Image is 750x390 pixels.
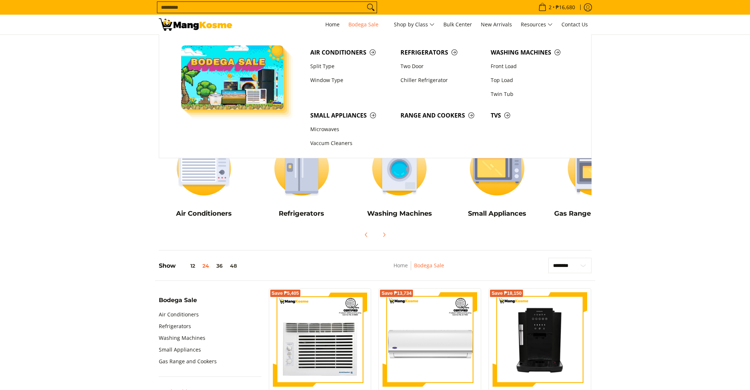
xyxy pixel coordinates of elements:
span: Home [325,21,340,28]
a: Shop by Class [390,15,438,34]
span: Bodega Sale [348,20,385,29]
img: Air Conditioners [159,134,249,202]
a: Refrigerators Refrigerators [256,134,347,223]
img: Bodega Sale [181,45,284,109]
img: Washing Machines [354,134,445,202]
span: Save ₱13,734 [381,291,411,296]
a: Air Conditioners [307,45,397,59]
button: 36 [213,263,226,269]
span: • [536,3,577,11]
button: Previous [358,227,374,243]
button: 48 [226,263,241,269]
h5: Gas Range and Cookers [550,209,640,218]
a: Chiller Refrigerator [397,73,487,87]
span: Contact Us [561,21,588,28]
img: Refrigerators [256,134,347,202]
a: Twin Tub [487,87,577,101]
img: Cookers [550,134,640,202]
summary: Open [159,297,197,309]
a: Microwaves [307,123,397,137]
a: Small Appliances Small Appliances [452,134,542,223]
a: Two Door [397,59,487,73]
span: Save ₱18,150 [491,291,522,296]
h5: Refrigerators [256,209,347,218]
button: Search [365,2,377,13]
span: ₱16,680 [555,5,576,10]
button: 24 [199,263,213,269]
button: 12 [176,263,199,269]
span: Resources [521,20,553,29]
img: Small Appliances [452,134,542,202]
h5: Small Appliances [452,209,542,218]
span: Range and Cookers [400,111,483,120]
a: Air Conditioners Air Conditioners [159,134,249,223]
span: Save ₱5,405 [272,291,299,296]
span: TVs [491,111,574,120]
a: Refrigerators [159,320,191,332]
span: Washing Machines [491,48,574,57]
a: Air Conditioners [159,309,199,320]
img: Bodega Sale l Mang Kosme: Cost-Efficient &amp; Quality Home Appliances [159,18,232,31]
a: Washing Machines Washing Machines [354,134,445,223]
h5: Washing Machines [354,209,445,218]
a: Home [394,262,408,269]
a: New Arrivals [477,15,516,34]
a: Home [322,15,343,34]
h5: Air Conditioners [159,209,249,218]
a: Range and Cookers [397,108,487,122]
a: Split Type [307,59,397,73]
a: Window Type [307,73,397,87]
img: Condura Automatic Espresso Machine (Class A) [493,292,587,387]
a: Contact Us [558,15,592,34]
nav: Main Menu [239,15,592,34]
button: Next [376,227,392,243]
span: 2 [548,5,553,10]
span: New Arrivals [481,21,512,28]
a: Washing Machines [487,45,577,59]
a: Washing Machines [159,332,205,344]
a: TVs [487,108,577,122]
nav: Breadcrumbs [345,261,493,278]
a: Bulk Center [440,15,476,34]
img: Kelvinator 0.75 HP Deluxe Eco, Window-Type Air Conditioner (Class A) [273,292,367,387]
a: Cookers Gas Range and Cookers [550,134,640,223]
span: Shop by Class [394,20,435,29]
img: Carrier 1.0 HP Optima 3 R32 Split-Type Non-Inverter Air Conditioner (Class A) [383,292,477,387]
a: Vaccum Cleaners [307,137,397,151]
span: Air Conditioners [310,48,393,57]
a: Bodega Sale [414,262,444,269]
a: Gas Range and Cookers [159,356,217,367]
span: Bulk Center [443,21,472,28]
span: Small Appliances [310,111,393,120]
a: Top Load [487,73,577,87]
a: Small Appliances [159,344,201,356]
a: Refrigerators [397,45,487,59]
a: Resources [517,15,556,34]
a: Front Load [487,59,577,73]
a: Bodega Sale [345,15,389,34]
span: Refrigerators [400,48,483,57]
span: Bodega Sale [159,297,197,303]
h5: Show [159,262,241,270]
a: Small Appliances [307,108,397,122]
